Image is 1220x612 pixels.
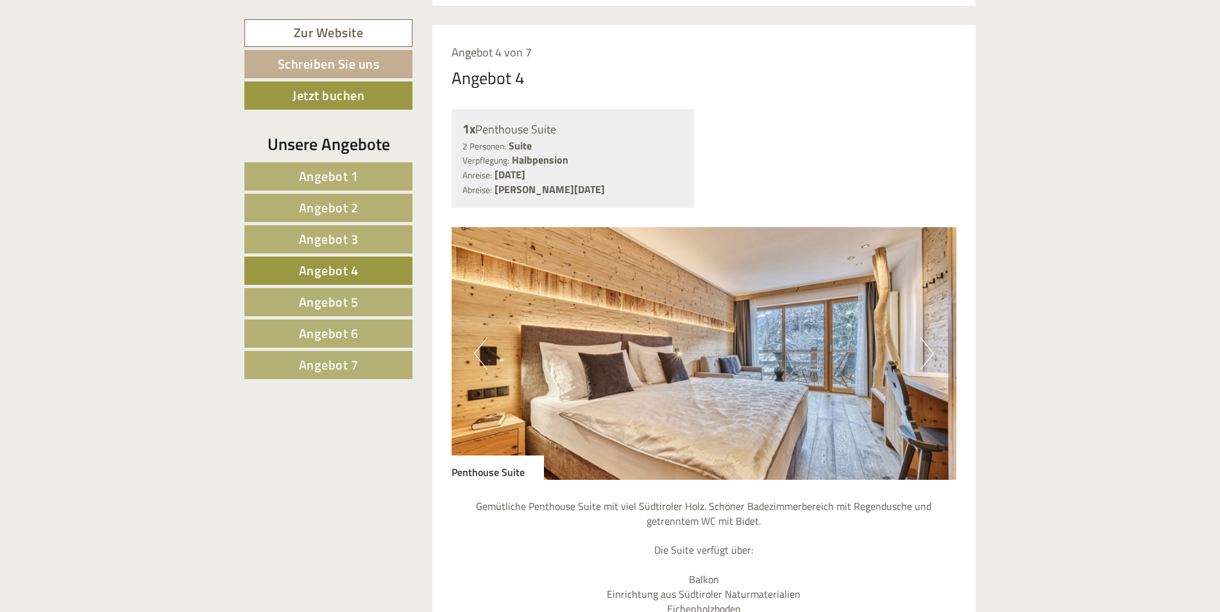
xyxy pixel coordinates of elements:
[299,292,359,312] span: Angebot 5
[244,132,412,156] div: Unsere Angebote
[512,152,568,167] b: Halbpension
[299,323,359,343] span: Angebot 6
[299,166,359,186] span: Angebot 1
[299,260,359,280] span: Angebot 4
[920,337,934,370] button: Next
[462,183,492,196] small: Abreise:
[452,44,532,61] span: Angebot 4 von 7
[299,355,359,375] span: Angebot 7
[452,455,544,480] div: Penthouse Suite
[495,167,525,182] b: [DATE]
[462,169,492,182] small: Anreise:
[452,66,525,90] div: Angebot 4
[462,154,509,167] small: Verpflegung:
[244,19,412,47] a: Zur Website
[244,81,412,110] a: Jetzt buchen
[452,227,957,480] img: image
[244,50,412,78] a: Schreiben Sie uns
[509,138,532,153] b: Suite
[299,198,359,217] span: Angebot 2
[462,120,684,139] div: Penthouse Suite
[495,182,605,197] b: [PERSON_NAME][DATE]
[462,140,506,153] small: 2 Personen:
[474,337,487,370] button: Previous
[462,119,475,139] b: 1x
[299,229,359,249] span: Angebot 3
